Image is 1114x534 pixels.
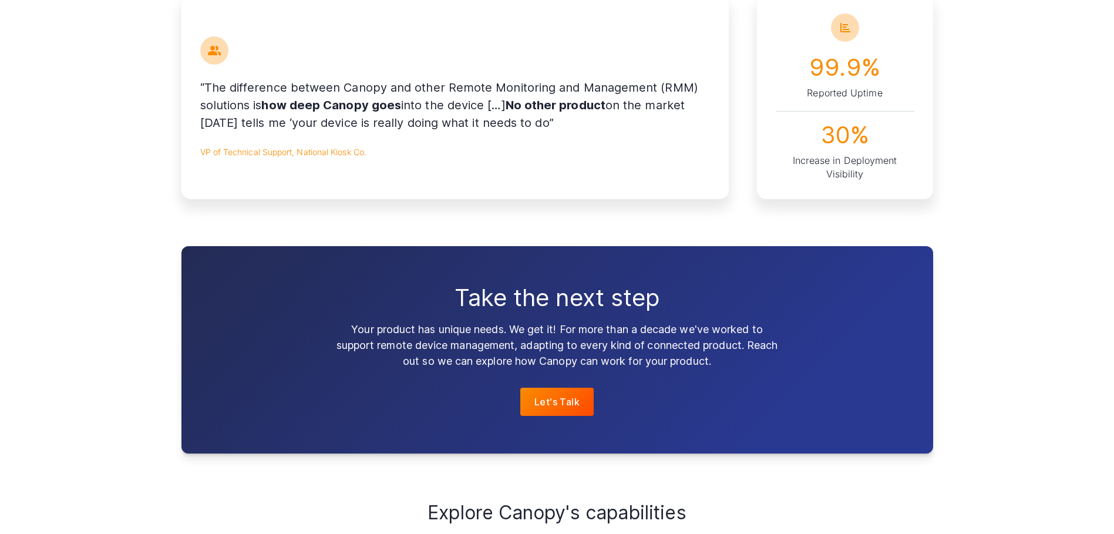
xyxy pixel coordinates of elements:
p: “The difference between Canopy and other Remote Monitoring and Management (RMM) solutions is into... [200,79,710,132]
div: 30% [776,123,914,147]
p: Your product has unique needs. We get it! For more than a decade we've worked to support remote d... [332,321,783,369]
strong: how deep Canopy goes [261,98,401,112]
p: VP of Technical Support, National Kiosk Co. [200,146,710,158]
div: 99.9% [776,56,914,79]
strong: No other product [506,98,605,112]
h2: Take the next step [332,284,783,312]
div: Increase in Deployment Visibility [776,154,914,180]
a: Let's Talk [520,388,594,416]
h2: Explore Canopy's capabilities [181,501,933,525]
div: Reported Uptime [776,86,914,99]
